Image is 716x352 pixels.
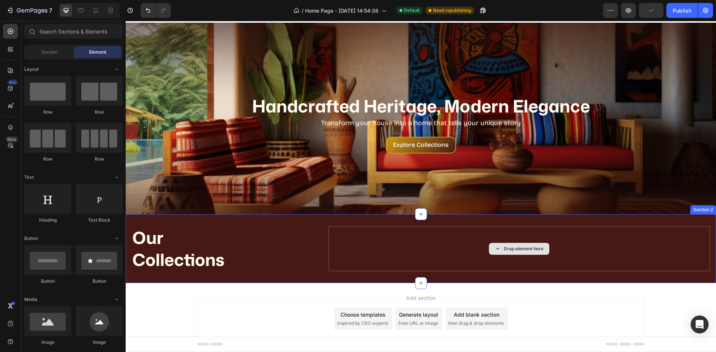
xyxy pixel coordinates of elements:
div: Drop element here [378,225,418,231]
span: Need republishing [433,7,471,14]
div: Button [76,278,123,285]
span: Toggle open [111,171,123,183]
span: Home Page - [DATE] 14:54:38 [305,7,379,15]
div: Text Block [76,217,123,223]
iframe: Design area [126,21,716,352]
div: Beta [6,136,18,142]
p: Our Collections [7,206,196,250]
div: Row [76,109,123,115]
p: Explore Collections [267,119,323,130]
div: Heading [24,217,71,223]
span: Toggle open [111,294,123,305]
h2: Rich Text Editor. Editing area: main [6,205,197,250]
span: Toggle open [111,232,123,244]
span: then drag & drop elements [323,299,378,306]
button: 7 [3,3,56,18]
span: Toggle open [111,63,123,75]
div: 450 [7,79,18,85]
div: Row [24,109,71,115]
div: Generate layout [273,290,313,298]
div: Publish [673,7,691,15]
p: 7 [49,6,52,15]
div: Row [76,156,123,162]
div: Rich Text Editor. Editing area: main [267,119,323,130]
span: Text [24,174,34,181]
div: Undo/Redo [141,3,171,18]
input: Search Sections & Elements [24,24,123,39]
span: Section [41,49,57,56]
div: Open Intercom Messenger [691,315,709,333]
div: Row [24,156,71,162]
span: Default [404,7,420,14]
span: inspired by CRO experts [211,299,263,306]
button: <p>Explore Collections</p> [260,116,330,133]
div: Image [76,339,123,346]
span: Media [24,296,37,303]
span: Button [24,235,38,242]
span: Add section [277,273,313,281]
span: Element [89,49,106,56]
span: from URL or image [273,299,313,306]
div: Image [24,339,71,346]
div: Button [24,278,71,285]
div: Add blank section [328,290,374,298]
div: Choose templates [215,290,260,298]
button: Publish [666,3,698,18]
span: Layout [24,66,39,73]
div: Section 2 [566,185,589,192]
span: / [302,7,304,15]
